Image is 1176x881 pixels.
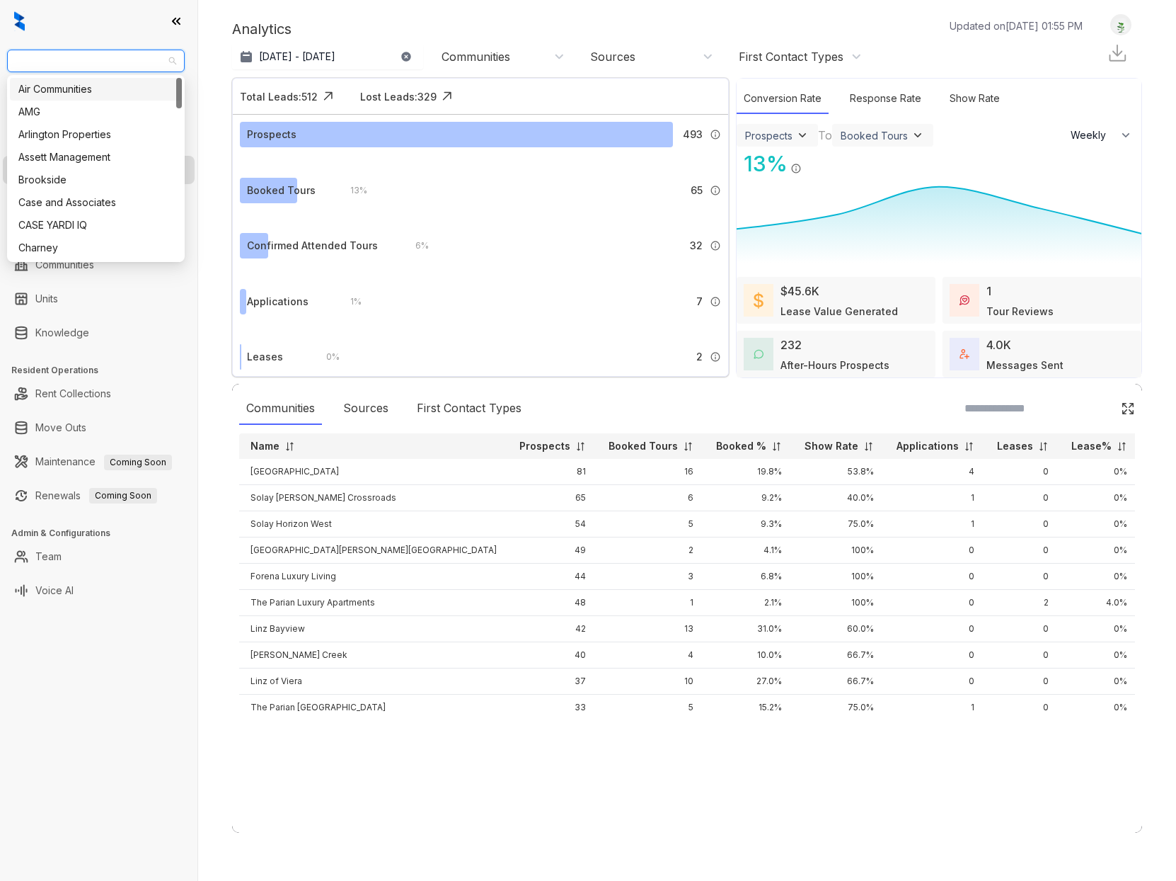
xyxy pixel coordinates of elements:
td: 75.0% [793,695,885,721]
span: Coming Soon [104,455,172,470]
td: 0 [885,564,986,590]
p: Lease% [1071,439,1112,453]
td: 53.8% [793,459,885,485]
td: 33 [508,695,597,721]
td: 0 [986,511,1060,538]
a: Rent Collections [35,380,111,408]
td: 2 [597,538,705,564]
p: Prospects [519,439,570,453]
td: 0% [1060,485,1138,511]
p: Leases [997,439,1033,453]
span: 2 [696,349,703,365]
img: TourReviews [959,295,969,305]
li: Communities [3,251,195,279]
td: 6.8% [705,564,793,590]
li: Leads [3,95,195,123]
div: Prospects [247,127,296,142]
div: 1 [986,283,991,300]
img: UserAvatar [1111,18,1131,33]
li: Knowledge [3,319,195,347]
td: 10.0% [705,642,793,669]
div: Sources [590,49,635,64]
div: 4.0K [986,336,1011,353]
img: TotalFum [959,349,969,359]
td: 40.0% [793,485,885,511]
li: Collections [3,190,195,218]
td: [GEOGRAPHIC_DATA] [239,459,508,485]
a: Units [35,285,58,313]
td: 0 [885,590,986,616]
li: Voice AI [3,576,195,605]
li: Maintenance [3,448,195,476]
td: 1 [885,695,986,721]
td: 1 [885,485,986,511]
td: The Parian [GEOGRAPHIC_DATA] [239,695,508,721]
td: 13 [597,616,705,642]
img: Info [710,129,721,140]
td: 0 [986,695,1060,721]
td: 31.0% [705,616,793,642]
div: Air Communities [10,78,182,101]
div: Charney [18,240,173,256]
td: 4 [597,642,705,669]
td: 1 [597,590,705,616]
td: 48 [508,590,597,616]
p: Applications [897,439,959,453]
li: Renewals [3,482,195,510]
td: 60.0% [793,616,885,642]
img: Info [790,163,802,174]
p: Analytics [232,18,292,40]
span: 32 [690,238,703,254]
img: Click Icon [1121,402,1135,416]
div: Assett Management [10,146,182,169]
div: Total Leads: 512 [240,89,318,104]
div: Confirmed Attended Tours [247,238,378,254]
td: 0 [885,642,986,669]
div: Leases [247,349,283,365]
div: 13 % [336,183,367,198]
td: 0 [986,459,1060,485]
td: 100% [793,590,885,616]
img: ViewFilterArrow [795,128,809,142]
td: Forena Luxury Living [239,564,508,590]
div: AMG [10,101,182,123]
td: 5 [597,511,705,538]
div: Prospects [745,130,792,142]
td: 0 [986,485,1060,511]
td: 0% [1060,538,1138,564]
td: 16 [597,459,705,485]
img: sorting [964,441,974,452]
td: 100% [793,538,885,564]
span: Coming Soon [89,488,157,504]
td: 44 [508,564,597,590]
a: RenewalsComing Soon [35,482,157,510]
div: Arlington Properties [10,123,182,146]
td: 0 [885,669,986,695]
td: 0 [986,564,1060,590]
p: [DATE] - [DATE] [259,50,335,64]
img: sorting [575,441,586,452]
td: 5 [597,695,705,721]
img: Click Icon [802,150,823,171]
img: sorting [1038,441,1049,452]
td: 19.8% [705,459,793,485]
td: 15.2% [705,695,793,721]
td: The Parian Luxury Apartments [239,590,508,616]
td: 75.0% [793,511,885,538]
h3: Admin & Configurations [11,527,197,540]
div: Charney [10,237,182,259]
div: Communities [442,49,510,64]
td: 0 [986,669,1060,695]
td: Linz Bayview [239,616,508,642]
a: Knowledge [35,319,89,347]
li: Move Outs [3,414,195,442]
p: Booked % [716,439,766,453]
td: 66.7% [793,669,885,695]
div: Lost Leads: 329 [360,89,437,104]
img: sorting [771,441,782,452]
td: 2 [986,590,1060,616]
div: $45.6K [780,283,819,300]
div: Booked Tours [247,183,316,198]
td: Solay Horizon West [239,511,508,538]
img: Click Icon [318,86,339,107]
